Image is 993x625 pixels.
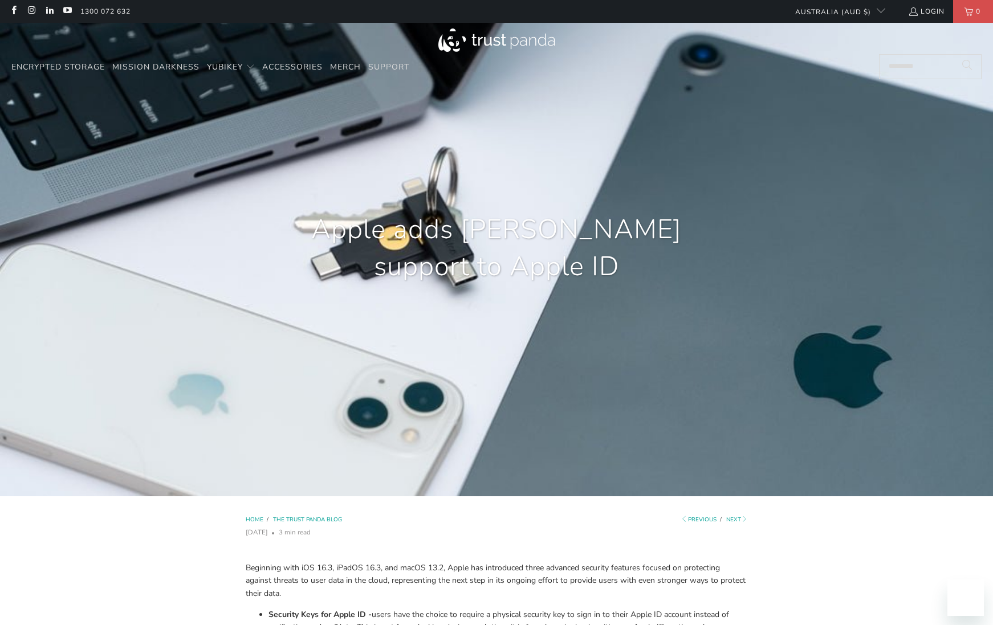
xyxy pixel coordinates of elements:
[267,516,271,524] span: /
[720,516,725,524] span: /
[908,5,945,18] a: Login
[11,54,105,81] a: Encrypted Storage
[262,62,323,72] span: Accessories
[246,526,268,538] span: [DATE]
[368,54,409,81] a: Support
[207,62,243,72] span: YubiKey
[26,7,36,16] a: Trust Panda Australia on Instagram
[268,609,372,620] strong: Security Keys for Apple ID -
[246,516,265,524] a: Home
[308,211,685,286] h1: Apple adds [PERSON_NAME] support to Apple ID
[879,54,982,79] input: Search...
[11,54,409,81] nav: Translation missing: en.navigation.header.main_nav
[246,562,747,600] p: Beginning with iOS 16.3, iPadOS 16.3, and macOS 13.2, Apple has introduced three advanced securit...
[262,54,323,81] a: Accessories
[330,62,361,72] span: Merch
[11,62,105,72] span: Encrypted Storage
[112,54,200,81] a: Mission Darkness
[62,7,72,16] a: Trust Panda Australia on YouTube
[44,7,54,16] a: Trust Panda Australia on LinkedIn
[273,516,342,524] a: The Trust Panda Blog
[680,516,717,524] a: Previous
[80,5,131,18] a: 1300 072 632
[368,62,409,72] span: Support
[9,7,18,16] a: Trust Panda Australia on Facebook
[112,62,200,72] span: Mission Darkness
[947,579,984,616] iframe: Button to launch messaging window
[246,516,263,524] span: Home
[330,54,361,81] a: Merch
[726,516,748,524] a: Next
[279,526,311,538] span: 3 min read
[953,54,982,79] button: Search
[438,28,555,52] img: Trust Panda Australia
[207,54,255,81] summary: YubiKey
